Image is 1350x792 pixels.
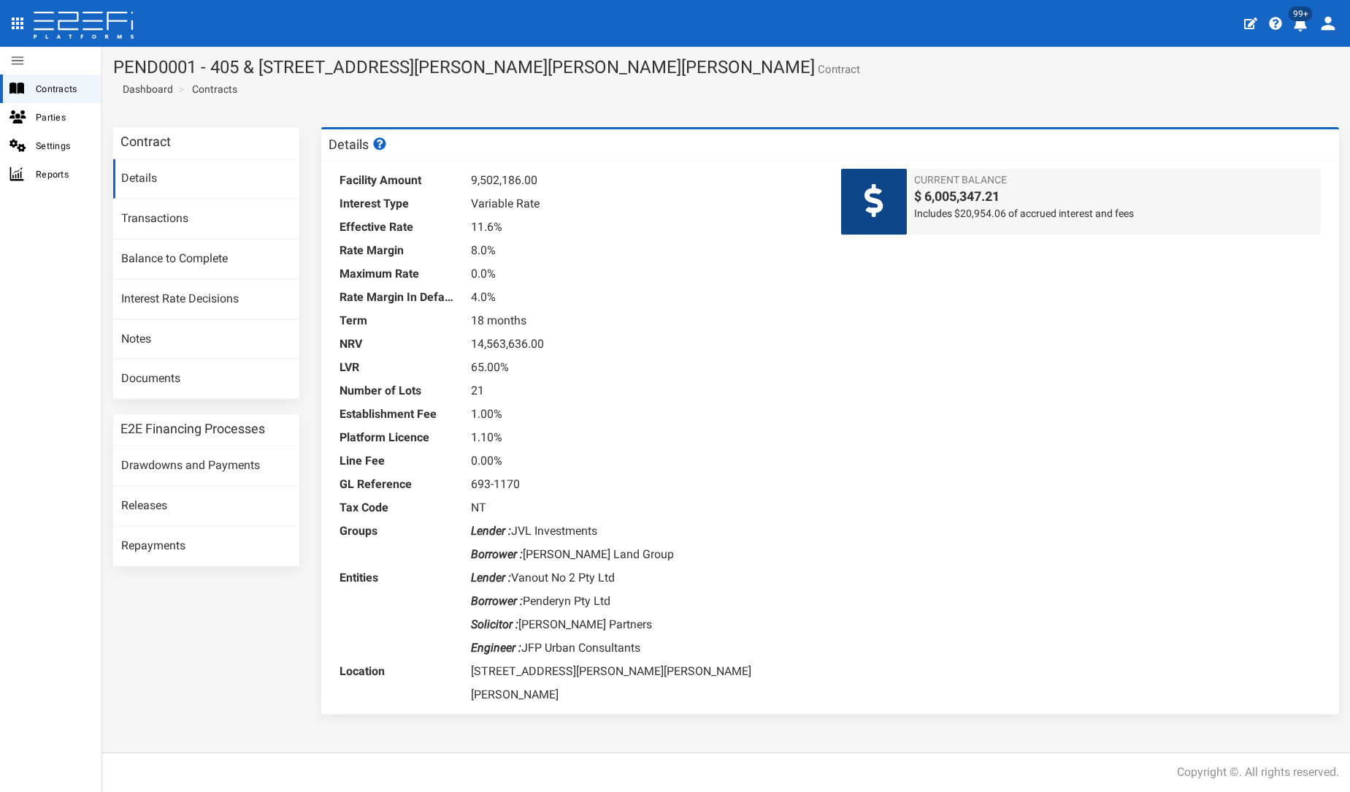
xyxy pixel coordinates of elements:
dt: Establishment Fee [340,403,456,426]
dd: 0.00% [471,449,819,473]
dt: Tax Code [340,496,456,519]
dd: NT [471,496,819,519]
dt: Maximum Rate [340,262,456,286]
dt: Facility Amount [340,169,456,192]
a: Dashboard [117,82,173,96]
dd: Vanout No 2 Pty Ltd [471,566,819,590]
h3: E2E Financing Processes [120,422,265,435]
dd: 1.00% [471,403,819,426]
dd: 18 months [471,309,819,332]
i: Solicitor : [471,617,518,631]
dd: 8.0% [471,239,819,262]
dd: 0.0% [471,262,819,286]
span: Parties [36,109,90,126]
dt: Interest Type [340,192,456,216]
span: Contracts [36,80,90,97]
a: Releases [113,487,299,526]
dd: 4.0% [471,286,819,309]
dt: Entities [340,566,456,590]
dd: Variable Rate [471,192,819,216]
span: Reports [36,166,90,183]
dt: Line Fee [340,449,456,473]
span: Includes $20,954.06 of accrued interest and fees [914,206,1313,221]
dt: Rate Margin [340,239,456,262]
span: Settings [36,137,90,154]
i: Borrower : [471,594,523,608]
span: $ 6,005,347.21 [914,187,1313,206]
dd: Penderyn Pty Ltd [471,590,819,613]
a: Documents [113,359,299,399]
dd: 1.10% [471,426,819,449]
dt: Rate Margin In Default [340,286,456,309]
dd: JVL Investments [471,519,819,543]
i: Engineer : [471,641,521,655]
a: Interest Rate Decisions [113,280,299,319]
a: Transactions [113,199,299,239]
dt: Groups [340,519,456,543]
a: Drawdowns and Payments [113,446,299,486]
dd: 65.00% [471,356,819,379]
dt: Platform Licence [340,426,456,449]
dd: 14,563,636.00 [471,332,819,356]
dd: [PERSON_NAME] Land Group [471,543,819,566]
h3: Contract [120,135,171,148]
dt: Location [340,660,456,683]
dt: LVR [340,356,456,379]
dd: [PERSON_NAME] Partners [471,613,819,636]
dt: Number of Lots [340,379,456,403]
h3: Details [329,137,388,151]
span: Dashboard [117,83,173,95]
dd: 21 [471,379,819,403]
a: Repayments [113,527,299,566]
i: Lender : [471,571,511,585]
dt: NRV [340,332,456,356]
div: Copyright ©. All rights reserved. [1177,764,1339,781]
dd: 693-1170 [471,473,819,496]
a: Notes [113,320,299,359]
dt: Effective Rate [340,216,456,239]
dt: GL Reference [340,473,456,496]
a: Balance to Complete [113,240,299,279]
i: Borrower : [471,547,523,561]
dd: JFP Urban Consultants [471,636,819,660]
a: Contracts [192,82,237,96]
dd: 9,502,186.00 [471,169,819,192]
h1: PEND0001 - 405 & [STREET_ADDRESS][PERSON_NAME][PERSON_NAME][PERSON_NAME] [113,58,1339,77]
dd: [STREET_ADDRESS][PERSON_NAME][PERSON_NAME][PERSON_NAME] [471,660,819,707]
small: Contract [815,64,860,75]
dt: Term [340,309,456,332]
span: Current Balance [914,172,1313,187]
i: Lender : [471,524,511,538]
a: Details [113,159,299,199]
dd: 11.6% [471,216,819,239]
